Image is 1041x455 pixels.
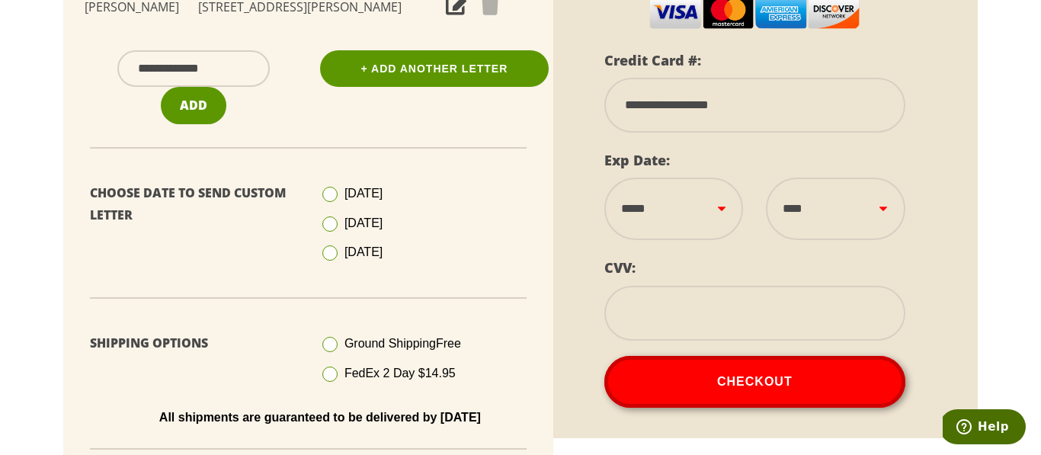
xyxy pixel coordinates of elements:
span: Add [180,97,207,114]
span: [DATE] [344,245,383,258]
span: FedEx 2 Day $14.95 [344,367,456,380]
p: Shipping Options [90,332,297,354]
button: Checkout [604,356,905,408]
label: Exp Date: [604,151,670,169]
a: + Add Another Letter [320,50,549,87]
p: All shipments are guaranteed to be delivered by [DATE] [101,411,538,425]
span: Ground Shipping [344,337,461,350]
p: Choose Date To Send Custom Letter [90,182,297,226]
span: [DATE] [344,216,383,229]
label: Credit Card #: [604,51,701,69]
label: CVV: [604,258,636,277]
span: [DATE] [344,187,383,200]
iframe: Opens a widget where you can find more information [943,409,1026,447]
button: Add [161,87,226,124]
span: Free [436,337,461,350]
